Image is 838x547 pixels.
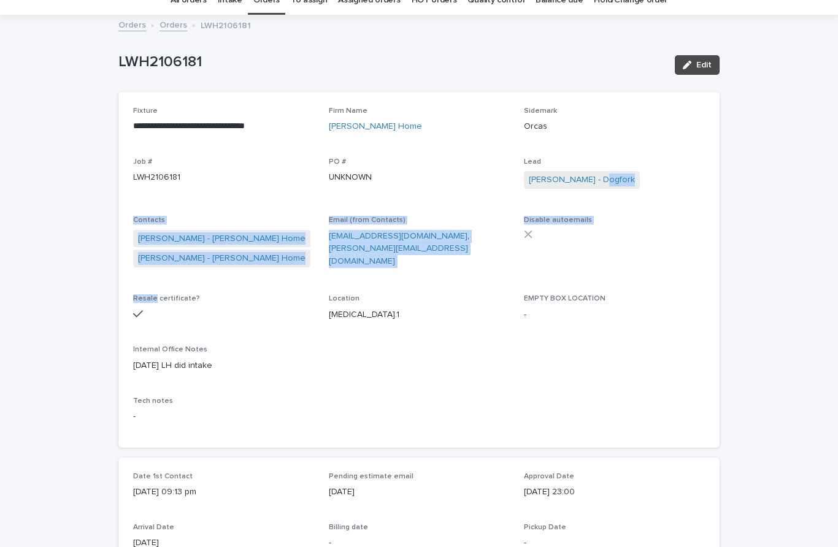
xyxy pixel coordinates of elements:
[133,486,314,499] p: [DATE] 09:13 pm
[329,216,406,224] span: Email (from Contacts)
[524,308,705,321] p: -
[118,17,146,31] a: Orders
[118,53,665,71] p: LWH2106181
[133,397,173,405] span: Tech notes
[329,171,510,184] p: UNKNOWN
[133,524,174,531] span: Arrival Date
[329,524,368,531] span: Billing date
[133,346,207,353] span: Internal Office Notes
[329,230,510,268] p: ,
[524,486,705,499] p: [DATE] 23:00
[524,158,541,166] span: Lead
[524,216,592,224] span: Disable autoemails
[524,524,566,531] span: Pickup Date
[675,55,720,75] button: Edit
[133,158,152,166] span: Job #
[696,61,712,69] span: Edit
[329,295,359,302] span: Location
[201,18,251,31] p: LWH2106181
[138,232,306,245] a: [PERSON_NAME] - [PERSON_NAME] Home
[524,120,705,133] p: Orcas
[329,486,510,499] p: [DATE]
[329,120,422,133] a: [PERSON_NAME] Home
[524,295,605,302] span: EMPTY BOX LOCATION
[329,244,468,266] a: [PERSON_NAME][EMAIL_ADDRESS][DOMAIN_NAME]
[138,252,306,265] a: [PERSON_NAME] - [PERSON_NAME] Home
[329,107,367,115] span: Firm Name
[329,308,510,321] p: [MEDICAL_DATA].1
[133,410,705,423] p: -
[329,473,413,480] span: Pending estimate email
[133,107,158,115] span: Fixture
[329,158,346,166] span: PO #
[524,107,557,115] span: Sidemark
[133,295,200,302] span: Resale certificate?
[524,473,574,480] span: Approval Date
[133,359,705,372] p: [DATE] LH did intake
[133,171,314,184] p: LWH2106181
[160,17,187,31] a: Orders
[329,232,467,240] a: [EMAIL_ADDRESS][DOMAIN_NAME]
[529,174,635,186] a: [PERSON_NAME] - Dogfork
[133,216,165,224] span: Contacts
[133,473,193,480] span: Date 1st Contact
